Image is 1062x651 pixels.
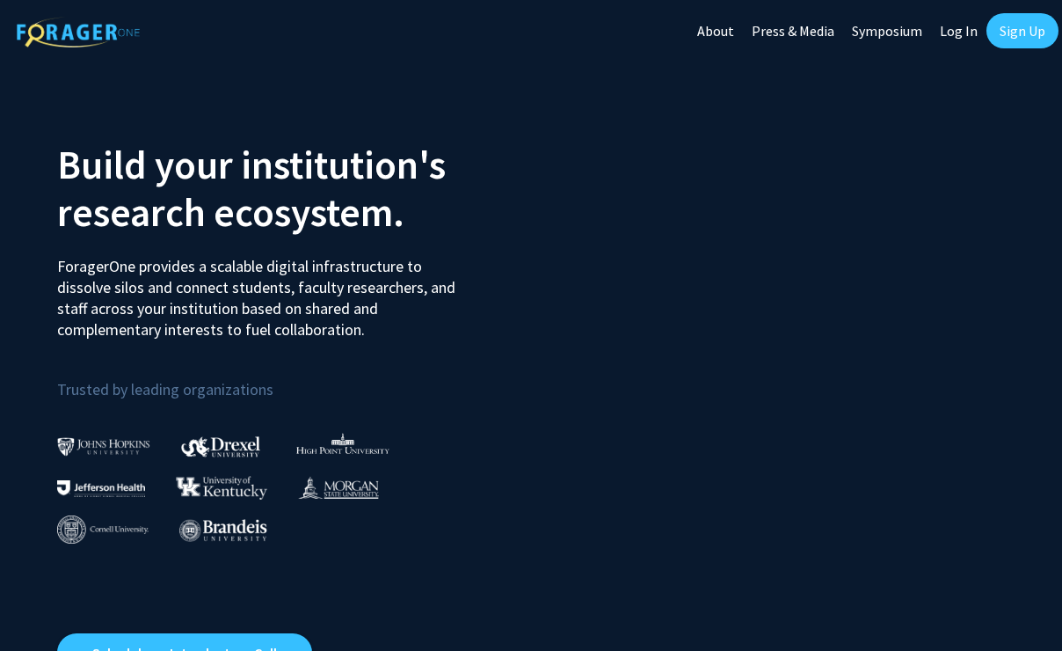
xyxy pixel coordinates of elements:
img: Drexel University [181,436,260,457]
p: Trusted by leading organizations [57,355,518,403]
img: Morgan State University [298,476,379,499]
h2: Build your institution's research ecosystem. [57,141,518,236]
img: Thomas Jefferson University [57,480,145,497]
img: Johns Hopkins University [57,437,150,456]
img: ForagerOne Logo [17,17,140,48]
img: High Point University [296,433,389,454]
p: ForagerOne provides a scalable digital infrastructure to dissolve silos and connect students, fac... [57,243,462,340]
img: Cornell University [57,516,149,545]
img: University of Kentucky [176,476,267,500]
img: Brandeis University [179,519,267,541]
a: Sign Up [986,13,1058,48]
